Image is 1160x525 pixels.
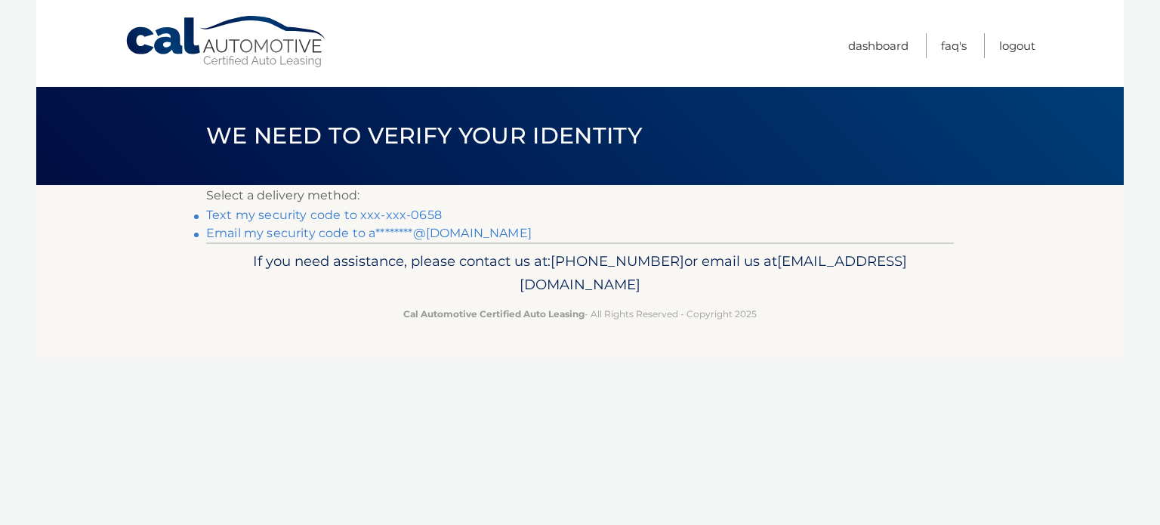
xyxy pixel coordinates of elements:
span: [PHONE_NUMBER] [551,252,684,270]
span: We need to verify your identity [206,122,642,150]
a: Email my security code to a********@[DOMAIN_NAME] [206,226,532,240]
a: Text my security code to xxx-xxx-0658 [206,208,442,222]
p: If you need assistance, please contact us at: or email us at [216,249,944,298]
a: FAQ's [941,33,967,58]
a: Cal Automotive [125,15,329,69]
strong: Cal Automotive Certified Auto Leasing [403,308,585,320]
a: Logout [999,33,1035,58]
p: - All Rights Reserved - Copyright 2025 [216,306,944,322]
p: Select a delivery method: [206,185,954,206]
a: Dashboard [848,33,909,58]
